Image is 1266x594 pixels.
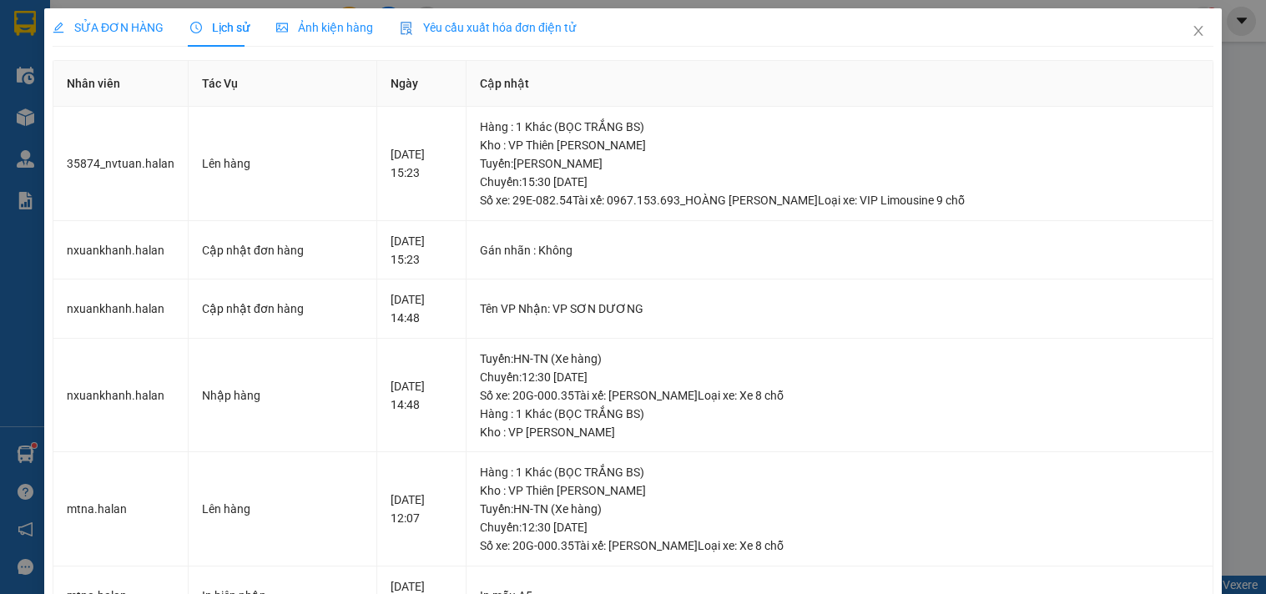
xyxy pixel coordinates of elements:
[202,241,363,259] div: Cập nhật đơn hàng
[276,21,373,34] span: Ảnh kiện hàng
[53,21,164,34] span: SỬA ĐƠN HÀNG
[391,377,453,414] div: [DATE] 14:48
[53,339,189,453] td: nxuankhanh.halan
[190,21,250,34] span: Lịch sử
[480,241,1199,259] div: Gán nhãn : Không
[480,118,1199,136] div: Hàng : 1 Khác (BỌC TRẮNG BS)
[377,61,467,107] th: Ngày
[480,350,1199,405] div: Tuyến : HN-TN (Xe hàng) Chuyến: 12:30 [DATE] Số xe: 20G-000.35 Tài xế: [PERSON_NAME] Loại xe: Xe ...
[480,463,1199,481] div: Hàng : 1 Khác (BỌC TRẮNG BS)
[480,423,1199,441] div: Kho : VP [PERSON_NAME]
[480,481,1199,500] div: Kho : VP Thiên [PERSON_NAME]
[53,107,189,221] td: 35874_nvtuan.halan
[391,491,453,527] div: [DATE] 12:07
[276,22,288,33] span: picture
[202,386,363,405] div: Nhập hàng
[202,300,363,318] div: Cập nhật đơn hàng
[53,61,189,107] th: Nhân viên
[202,500,363,518] div: Lên hàng
[400,21,576,34] span: Yêu cầu xuất hóa đơn điện tử
[190,22,202,33] span: clock-circle
[480,405,1199,423] div: Hàng : 1 Khác (BỌC TRẮNG BS)
[53,22,64,33] span: edit
[53,452,189,566] td: mtna.halan
[53,279,189,339] td: nxuankhanh.halan
[189,61,377,107] th: Tác Vụ
[391,232,453,269] div: [DATE] 15:23
[1192,24,1205,38] span: close
[480,136,1199,154] div: Kho : VP Thiên [PERSON_NAME]
[202,154,363,173] div: Lên hàng
[480,300,1199,318] div: Tên VP Nhận: VP SƠN DƯƠNG
[400,22,413,35] img: icon
[391,290,453,327] div: [DATE] 14:48
[480,154,1199,209] div: Tuyến : [PERSON_NAME] Chuyến: 15:30 [DATE] Số xe: 29E-082.54 Tài xế: 0967.153.693_HOÀNG [PERSON_N...
[53,221,189,280] td: nxuankhanh.halan
[391,145,453,182] div: [DATE] 15:23
[480,500,1199,555] div: Tuyến : HN-TN (Xe hàng) Chuyến: 12:30 [DATE] Số xe: 20G-000.35 Tài xế: [PERSON_NAME] Loại xe: Xe ...
[467,61,1213,107] th: Cập nhật
[1175,8,1222,55] button: Close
